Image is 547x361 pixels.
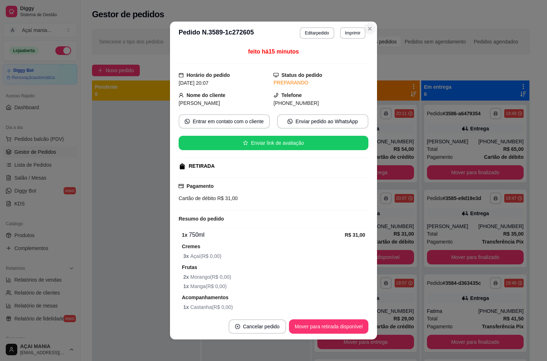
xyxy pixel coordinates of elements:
span: desktop [273,73,279,78]
span: phone [273,93,279,98]
span: whats-app [185,119,190,124]
span: [PHONE_NUMBER] [273,100,319,106]
strong: 3 x [183,253,190,259]
button: starEnviar link de avaliação [179,136,368,150]
strong: 1 x [182,232,188,238]
strong: Resumo do pedido [179,216,224,222]
span: R$ 31,00 [216,195,238,201]
span: credit-card [179,184,184,189]
span: Castanha ( R$ 0,00 ) [183,303,365,311]
span: star [243,140,248,145]
strong: Acompanhamentos [182,295,229,300]
button: whats-appEnviar pedido ao WhatsApp [277,114,368,129]
strong: Frutas [182,264,197,270]
strong: R$ 31,00 [345,232,365,238]
strong: Telefone [281,92,302,98]
button: Imprimir [340,27,366,39]
span: Morango ( R$ 0,00 ) [183,273,365,281]
strong: Cremes [182,244,200,249]
span: Cartão de débito [179,195,216,201]
span: user [179,93,184,98]
span: [PERSON_NAME] [179,100,220,106]
span: feito há 15 minutos [248,48,299,55]
strong: 1 x [183,283,190,289]
h3: Pedido N. 3589-1c272605 [179,27,254,39]
button: Editarpedido [300,27,334,39]
span: Açaí ( R$ 0,00 ) [183,252,365,260]
div: 750ml [182,231,345,239]
strong: Status do pedido [281,72,322,78]
button: Mover para retirada disponível [289,319,368,334]
strong: Nome do cliente [187,92,225,98]
span: Manga ( R$ 0,00 ) [183,282,365,290]
button: whats-appEntrar em contato com o cliente [179,114,270,129]
div: PREPARANDO [273,79,368,87]
span: close-circle [235,324,240,329]
strong: Horário do pedido [187,72,230,78]
div: RETIRADA [189,162,215,170]
button: Close [364,23,376,34]
span: whats-app [288,119,293,124]
span: [DATE] 20:07 [179,80,208,86]
strong: 1 x [183,304,190,310]
strong: 2 x [183,274,190,280]
span: calendar [179,73,184,78]
button: close-circleCancelar pedido [229,319,286,334]
strong: Pagamento [187,183,213,189]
